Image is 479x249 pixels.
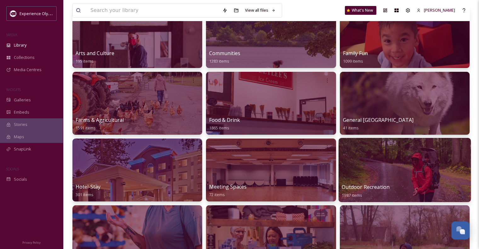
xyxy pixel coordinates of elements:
[76,125,96,131] span: 1591 items
[76,183,100,190] span: Hotel-Stay
[6,32,17,37] span: MEDIA
[14,42,26,48] span: Library
[209,183,247,190] span: Meeting Spaces
[209,50,240,57] span: Communities
[342,192,362,198] span: 1987 items
[14,97,31,103] span: Galleries
[343,50,368,57] span: Family Fun
[14,176,27,182] span: Socials
[14,146,31,152] span: SnapLink
[76,58,94,64] span: 195 items
[242,4,279,16] a: View all files
[76,184,100,197] a: Hotel-Stay301 items
[76,192,94,197] span: 301 items
[209,184,247,197] a: Meeting Spaces72 items
[343,116,413,123] span: General [GEOGRAPHIC_DATA]
[87,3,219,17] input: Search your library
[343,50,368,64] a: Family Fun1099 items
[22,238,41,246] a: Privacy Policy
[343,117,413,131] a: General [GEOGRAPHIC_DATA]41 items
[10,10,16,17] img: download.jpeg
[14,54,35,60] span: Collections
[6,87,21,92] span: WIDGETS
[14,67,42,73] span: Media Centres
[413,4,458,16] a: [PERSON_NAME]
[209,50,240,64] a: Communities1283 items
[20,10,57,16] span: Experience Olympia
[424,7,455,13] span: [PERSON_NAME]
[76,117,124,131] a: Farms & Agricultural1591 items
[342,184,390,190] span: Outdoor Recreation
[76,116,124,123] span: Farms & Agricultural
[14,134,24,140] span: Maps
[209,116,240,123] span: Food & Drink
[6,167,19,171] span: SOCIALS
[343,58,363,64] span: 1099 items
[343,125,359,131] span: 41 items
[209,58,229,64] span: 1283 items
[209,125,229,131] span: 1865 items
[14,122,27,127] span: Stories
[209,192,225,197] span: 72 items
[209,117,240,131] a: Food & Drink1865 items
[76,50,114,57] span: Arts and Culture
[14,109,29,115] span: Embeds
[451,221,470,240] button: Open Chat
[22,241,41,245] span: Privacy Policy
[345,6,376,15] a: What's New
[342,184,390,198] a: Outdoor Recreation1987 items
[76,50,114,64] a: Arts and Culture195 items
